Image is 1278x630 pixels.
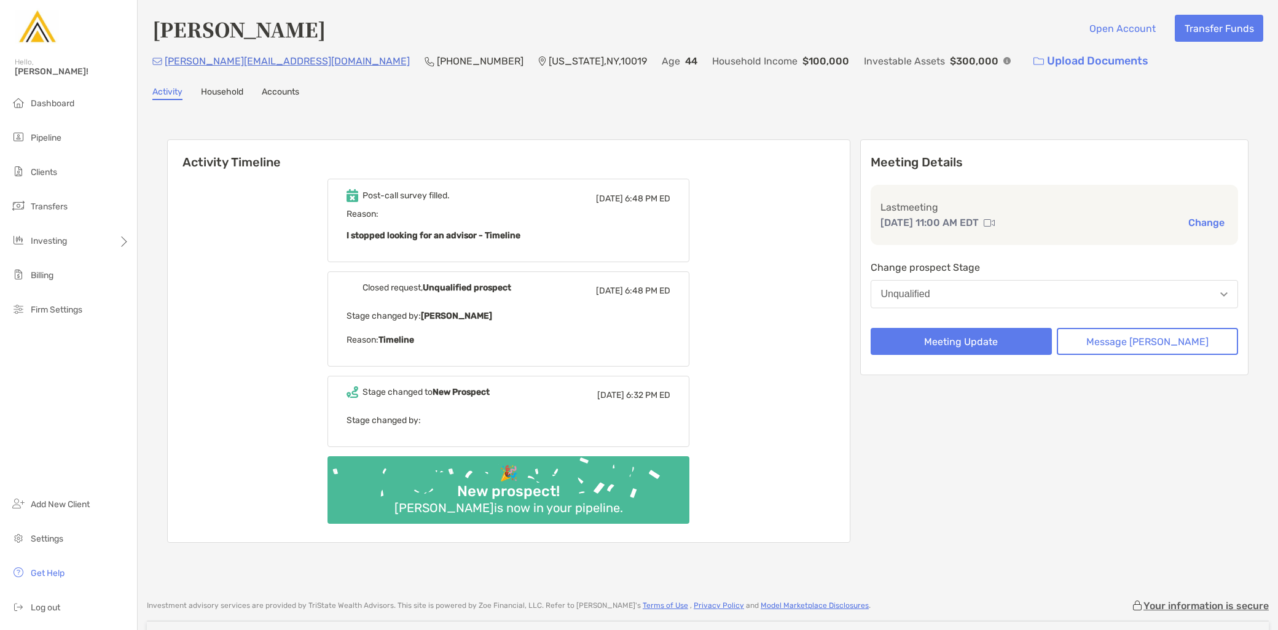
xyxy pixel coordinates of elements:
img: get-help icon [11,565,26,580]
b: I stopped looking for an advisor - Timeline [347,230,520,241]
p: Age [662,53,680,69]
p: Meeting Details [871,155,1239,170]
span: [PERSON_NAME]! [15,66,130,77]
a: Model Marketplace Disclosures [761,601,869,610]
span: 6:32 PM ED [626,390,670,400]
img: Location Icon [538,56,546,66]
img: Open dropdown arrow [1220,292,1228,297]
button: Message [PERSON_NAME] [1057,328,1238,355]
img: logout icon [11,599,26,614]
img: dashboard icon [11,95,26,110]
div: 🎉 [495,465,523,483]
span: Add New Client [31,499,90,510]
button: Transfer Funds [1175,15,1263,42]
span: [DATE] [596,286,623,296]
p: [US_STATE] , NY , 10019 [549,53,647,69]
img: Confetti [327,456,689,513]
span: Clients [31,167,57,177]
img: communication type [984,218,995,228]
span: [DATE] [596,193,623,204]
p: Household Income [712,53,798,69]
div: Closed request, [363,282,511,293]
span: Reason: [347,209,670,243]
span: Billing [31,270,53,281]
b: New Prospect [433,387,490,397]
button: Open Account [1080,15,1165,42]
span: 6:48 PM ED [625,193,670,204]
p: Investment advisory services are provided by TriState Wealth Advisors . This site is powered by Z... [147,601,871,610]
span: 6:48 PM ED [625,286,670,296]
span: Investing [31,236,67,246]
p: Reason: [347,332,670,348]
img: add_new_client icon [11,496,26,511]
img: Event icon [347,282,358,294]
div: New prospect! [452,483,565,500]
p: $300,000 [950,53,998,69]
img: billing icon [11,267,26,282]
p: Change prospect Stage [871,260,1239,275]
div: [PERSON_NAME] is now in your pipeline. [390,500,628,515]
img: Email Icon [152,58,162,65]
img: Event icon [347,189,358,202]
img: Phone Icon [425,56,434,66]
div: Stage changed to [363,387,490,397]
p: Last meeting [880,200,1229,215]
div: Unqualified [881,289,930,300]
b: [PERSON_NAME] [421,311,492,321]
b: Unqualified prospect [423,282,511,293]
p: Investable Assets [864,53,945,69]
p: [PERSON_NAME][EMAIL_ADDRESS][DOMAIN_NAME] [165,53,410,69]
span: Dashboard [31,98,74,109]
p: 44 [685,53,697,69]
img: settings icon [11,531,26,545]
img: Event icon [347,386,358,398]
button: Change [1185,216,1228,229]
a: Terms of Use [643,601,688,610]
p: [DATE] 11:00 AM EDT [880,215,979,230]
img: Info Icon [1003,57,1011,64]
span: Log out [31,602,60,613]
button: Unqualified [871,280,1239,308]
img: Zoe Logo [15,5,59,49]
a: Activity [152,87,182,100]
img: investing icon [11,233,26,247]
span: Pipeline [31,133,61,143]
img: transfers icon [11,198,26,213]
p: [PHONE_NUMBER] [437,53,523,69]
button: Meeting Update [871,328,1052,355]
img: clients icon [11,164,26,179]
a: Household [201,87,243,100]
div: Post-call survey filled. [363,190,450,201]
a: Privacy Policy [694,601,744,610]
p: Stage changed by: [347,413,670,428]
h4: [PERSON_NAME] [152,15,326,43]
a: Accounts [262,87,299,100]
span: Firm Settings [31,305,82,315]
p: Stage changed by: [347,308,670,324]
span: Get Help [31,568,65,578]
a: Upload Documents [1025,48,1156,74]
span: Settings [31,534,63,544]
span: Transfers [31,201,68,212]
p: $100,000 [802,53,849,69]
img: button icon [1033,57,1044,66]
span: [DATE] [597,390,624,400]
p: Your information is secure [1143,600,1269,612]
h6: Activity Timeline [168,140,850,169]
img: firm-settings icon [11,301,26,316]
b: Timeline [378,335,414,345]
img: pipeline icon [11,130,26,144]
